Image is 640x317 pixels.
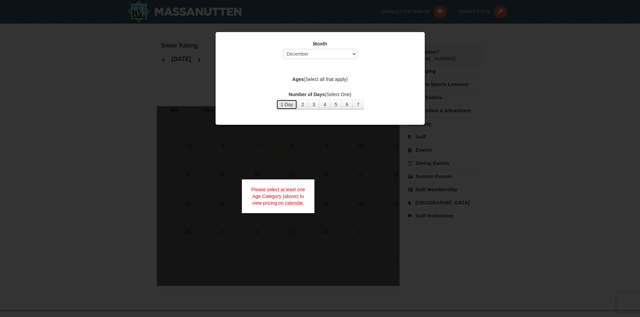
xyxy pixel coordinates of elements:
[242,179,315,213] div: Please select at least one Age Category (above) to view pricing on calendar.
[276,99,298,110] button: 1 Day
[308,99,319,110] button: 3
[330,99,342,110] button: 5
[341,99,353,110] button: 6
[289,92,325,97] strong: Number of Days
[313,41,327,47] strong: Month
[292,77,304,82] strong: Ages
[352,99,364,110] button: 7
[319,99,331,110] button: 4
[224,91,416,98] label: (Select One)
[297,99,308,110] button: 2
[224,76,416,83] label: (Select all that apply)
